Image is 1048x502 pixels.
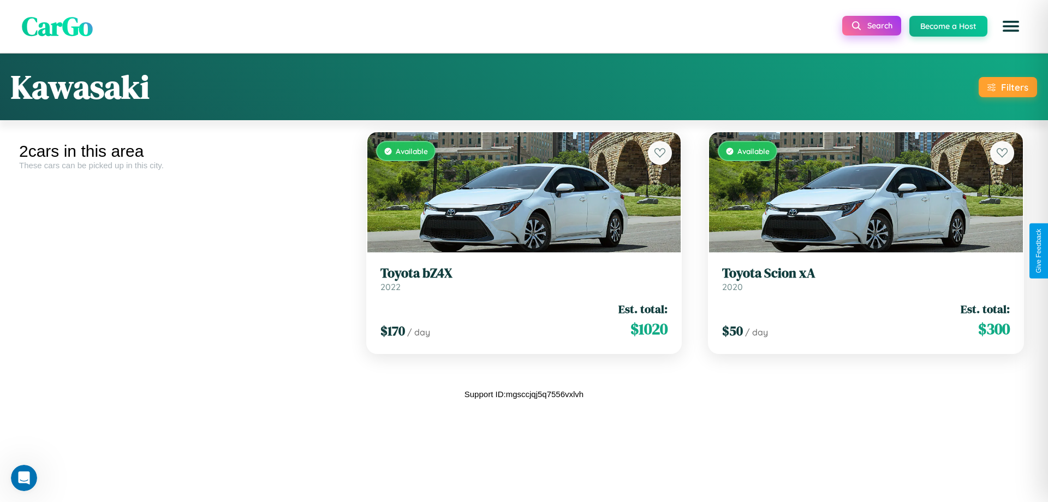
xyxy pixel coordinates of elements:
[465,387,583,401] p: Support ID: mgsccjqj5q7556vxlvh
[380,322,405,340] span: $ 170
[22,8,93,44] span: CarGo
[909,16,987,37] button: Become a Host
[1001,81,1028,93] div: Filters
[380,265,668,292] a: Toyota bZ4X2022
[842,16,901,36] button: Search
[11,465,37,491] iframe: Intercom live chat
[11,64,150,109] h1: Kawasaki
[19,161,345,170] div: These cars can be picked up in this city.
[380,265,668,281] h3: Toyota bZ4X
[737,146,770,156] span: Available
[618,301,668,317] span: Est. total:
[380,281,401,292] span: 2022
[722,265,1010,281] h3: Toyota Scion xA
[867,21,892,31] span: Search
[1035,229,1043,273] div: Give Feedback
[407,327,430,338] span: / day
[979,77,1037,97] button: Filters
[630,318,668,340] span: $ 1020
[745,327,768,338] span: / day
[19,142,345,161] div: 2 cars in this area
[961,301,1010,317] span: Est. total:
[996,11,1026,42] button: Open menu
[722,265,1010,292] a: Toyota Scion xA2020
[722,322,743,340] span: $ 50
[978,318,1010,340] span: $ 300
[396,146,428,156] span: Available
[722,281,743,292] span: 2020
